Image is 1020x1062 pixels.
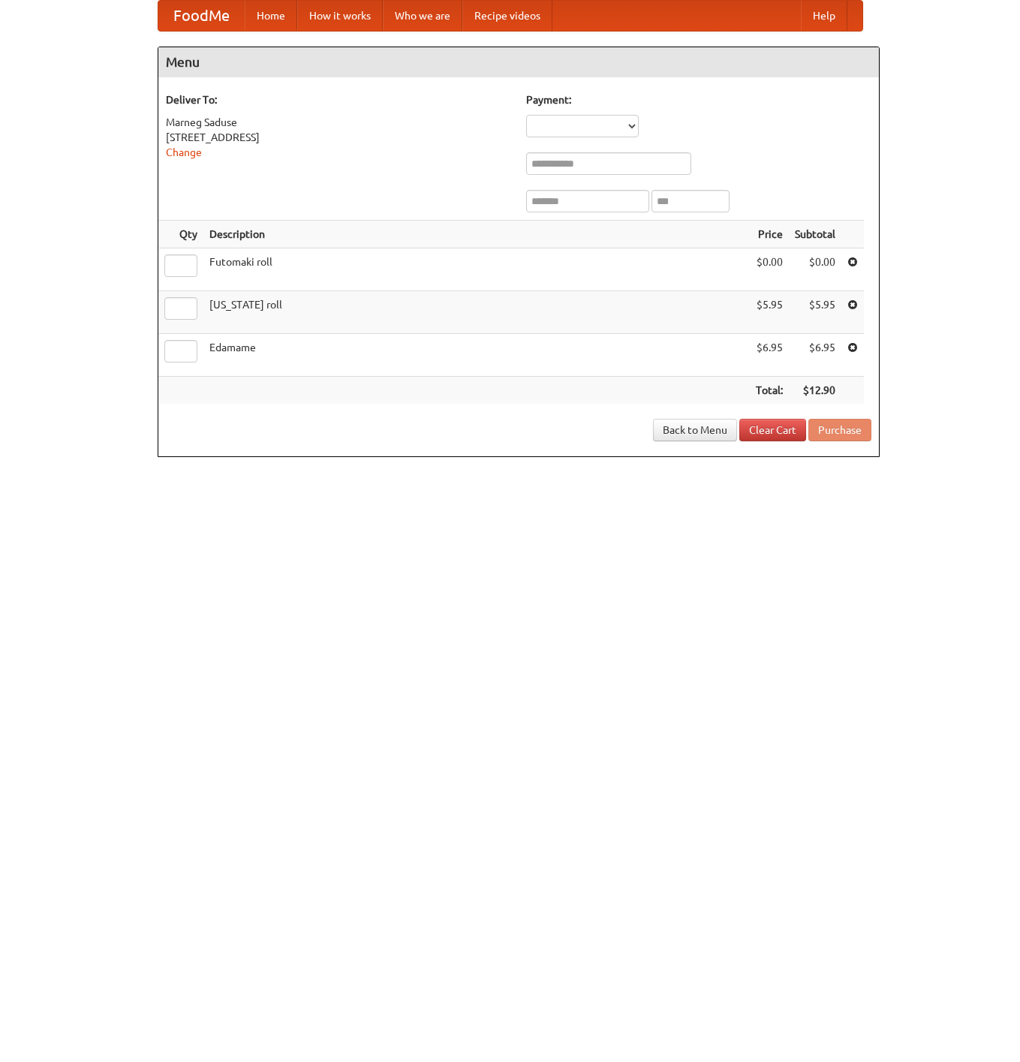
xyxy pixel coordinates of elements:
[789,334,841,377] td: $6.95
[789,248,841,291] td: $0.00
[203,334,750,377] td: Edamame
[739,419,806,441] a: Clear Cart
[203,221,750,248] th: Description
[245,1,297,31] a: Home
[158,221,203,248] th: Qty
[297,1,383,31] a: How it works
[789,291,841,334] td: $5.95
[750,291,789,334] td: $5.95
[526,92,871,107] h5: Payment:
[789,221,841,248] th: Subtotal
[166,146,202,158] a: Change
[750,377,789,405] th: Total:
[203,291,750,334] td: [US_STATE] roll
[801,1,847,31] a: Help
[383,1,462,31] a: Who we are
[203,248,750,291] td: Futomaki roll
[750,248,789,291] td: $0.00
[166,115,511,130] div: Marneg Saduse
[166,92,511,107] h5: Deliver To:
[462,1,552,31] a: Recipe videos
[166,130,511,145] div: [STREET_ADDRESS]
[158,47,879,77] h4: Menu
[789,377,841,405] th: $12.90
[653,419,737,441] a: Back to Menu
[808,419,871,441] button: Purchase
[158,1,245,31] a: FoodMe
[750,221,789,248] th: Price
[750,334,789,377] td: $6.95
